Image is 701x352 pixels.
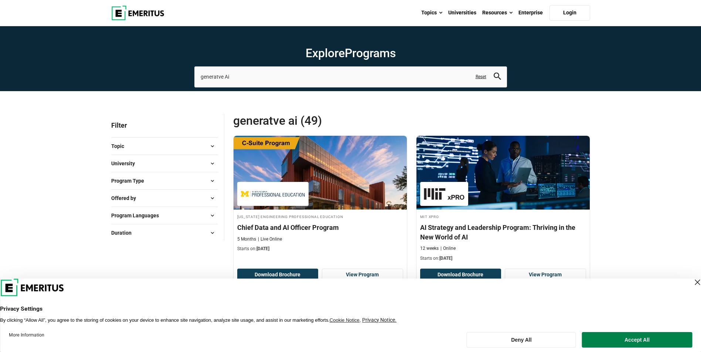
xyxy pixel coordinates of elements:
span: Offered by [111,194,142,202]
a: View Program [505,269,586,281]
button: Duration [111,227,218,238]
span: Duration [111,229,137,237]
h4: AI Strategy and Leadership Program: Thriving in the New World of AI [420,223,586,241]
button: Program Type [111,175,218,186]
p: 12 weeks [420,245,439,252]
a: AI and Machine Learning Course by Michigan Engineering Professional Education - December 17, 2025... [234,136,407,256]
img: MIT xPRO [424,186,465,202]
span: Topic [111,142,130,150]
button: Download Brochure [420,269,501,281]
a: View Program [322,269,403,281]
h4: MIT xPRO [420,213,586,220]
p: Starts on: [237,246,403,252]
span: generatve Ai (49) [233,113,412,128]
span: University [111,159,141,168]
button: Offered by [111,193,218,204]
img: Michigan Engineering Professional Education [241,186,305,202]
p: 5 Months [237,236,256,242]
h4: [US_STATE] Engineering Professional Education [237,213,403,220]
span: Programs [345,46,396,60]
img: AI Strategy and Leadership Program: Thriving in the New World of AI | Online AI and Machine Learn... [416,136,590,210]
a: Reset search [476,74,486,80]
p: Starts on: [420,255,586,262]
a: AI and Machine Learning Course by MIT xPRO - October 30, 2025 MIT xPRO MIT xPRO AI Strategy and L... [416,136,590,265]
h4: Chief Data and AI Officer Program [237,223,403,232]
a: search [494,75,501,82]
button: Topic [111,141,218,152]
button: Download Brochure [237,269,319,281]
input: search-page [194,66,507,87]
a: Login [549,5,590,21]
p: Filter [111,113,218,137]
span: [DATE] [256,246,269,251]
span: Program Languages [111,211,165,220]
img: Chief Data and AI Officer Program | Online AI and Machine Learning Course [234,136,407,210]
span: [DATE] [439,256,452,261]
p: Live Online [258,236,282,242]
button: Program Languages [111,210,218,221]
h1: Explore [194,46,507,61]
button: University [111,158,218,169]
button: search [494,73,501,81]
span: Program Type [111,177,150,185]
p: Online [440,245,456,252]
